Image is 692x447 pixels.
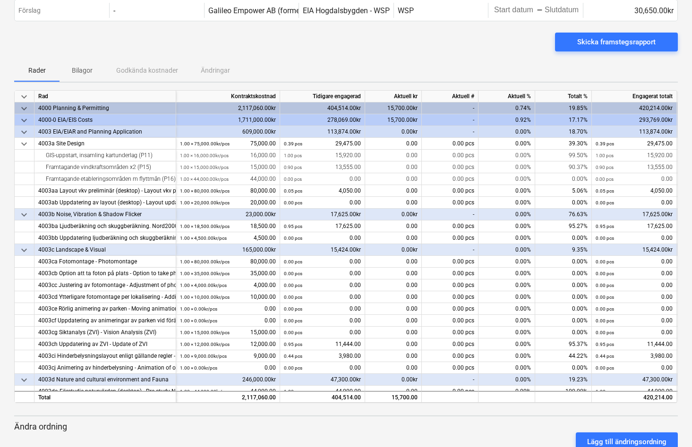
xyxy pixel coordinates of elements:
div: 0.00 pcs [422,315,478,327]
span: keyboard_arrow_down [18,103,30,114]
div: 0.00 pcs [422,232,478,244]
div: 0.00 [365,268,422,279]
div: 15,000.00 [180,327,276,338]
div: 0.00 [365,338,422,350]
div: 13,555.00 [596,161,673,173]
small: 0.95 pcs [596,224,614,229]
div: 0.00 [596,291,673,303]
div: 0.00kr [365,209,422,220]
div: Framtagande vindkraftsområden x2 (P15) [38,161,172,173]
div: 0.00% [478,279,535,291]
div: 20,000.00 [180,197,276,209]
small: 1.00 × 44,000.00kr / pcs [180,177,229,182]
div: 47,300.00kr [592,374,677,386]
div: 17,625.00 [596,220,673,232]
div: 0.00% [478,374,535,386]
div: EIA Hogdalsbygden - WSP [303,6,390,15]
div: 0.00% [535,268,592,279]
div: 0.00 [284,197,361,209]
div: 4,000.00 [180,279,276,291]
small: 1.00 × 9,000.00kr / pcs [180,354,227,359]
div: Skicka framstegsrapport [577,36,656,48]
div: 0.00 pcs [422,338,478,350]
div: 0.00 pcs [422,185,478,197]
div: 0.00% [535,362,592,374]
div: Aktuell % [478,91,535,102]
div: 5.06% [535,185,592,197]
div: 4003cd Ytterligare fotomontage per lokalisering - Additional photo montages per location [38,291,172,303]
div: 0.00 [365,220,422,232]
span: keyboard_arrow_down [18,138,30,150]
div: 16,000.00 [180,150,276,161]
div: - [422,114,478,126]
div: 11,444.00 [284,338,361,350]
div: 0.00% [478,362,535,374]
div: 13,555.00 [284,161,361,173]
div: 4003a Site Design [38,138,172,150]
div: Rad [34,91,176,102]
div: 44,000.00 [180,173,276,185]
div: 0.00% [478,303,535,315]
div: 95.37% [535,338,592,350]
div: 10,000.00 [180,291,276,303]
span: keyboard_arrow_down [18,91,30,102]
div: 0.00% [535,197,592,209]
div: 30,650.00kr [583,3,677,18]
div: 29,475.00 [284,138,361,150]
div: 0.00kr [365,244,422,256]
div: 0.00 pcs [422,362,478,374]
div: - [422,374,478,386]
div: 0.00% [535,303,592,315]
div: 4003ce Rörlig animering av parken - Moving animation of the park [38,303,172,315]
div: 4003 EIA/EIAR and Planning Application [38,126,172,138]
small: 0.00 pcs [284,365,302,371]
div: Aktuell # [422,91,478,102]
div: 0.00% [478,161,535,173]
small: 0.39 pcs [284,141,302,146]
div: 99.50% [535,150,592,161]
small: 0.00 pcs [284,295,302,300]
div: 0.00% [535,173,592,185]
div: 0.00 [284,232,361,244]
p: Rader [26,66,48,76]
div: 609,000.00kr [176,126,280,138]
small: 0.44 pcs [284,354,302,359]
div: 0.00 [365,138,422,150]
small: 1.00 pcs [284,153,302,158]
span: keyboard_arrow_down [18,115,30,126]
small: 1.00 × 15,000.00kr / pcs [180,330,230,335]
div: 0.00 [596,362,673,374]
div: 15,000.00 [180,161,276,173]
div: 17,625.00 [284,220,361,232]
div: 44.22% [535,350,592,362]
div: 19.23% [535,374,592,386]
div: 0.00 [596,279,673,291]
small: 0.00 pcs [596,330,614,335]
div: 0.00 pcs [422,386,478,397]
div: 0.00 [596,268,673,279]
small: 0.00 pcs [284,330,302,335]
small: 1.00 pcs [596,389,614,394]
div: 0.00 [284,362,361,374]
div: - [537,8,543,13]
div: 15,920.00 [284,150,361,161]
div: 23,000.00kr [176,209,280,220]
small: 1.00 × 75,000.00kr / pcs [180,141,230,146]
div: 4,500.00 [180,232,276,244]
div: 0.00% [535,291,592,303]
div: 0.00 [365,303,422,315]
div: 15,920.00 [596,150,673,161]
div: 12,000.00 [180,338,276,350]
div: 0.00kr [365,374,422,386]
div: 0.00 [596,315,673,327]
div: 4003cf Uppdatering av animeringar av parken vid förändrad parklayout - Updating animations of the... [38,315,172,327]
div: 278,069.00kr [280,114,365,126]
div: 80,000.00 [180,185,276,197]
small: 0.00 pcs [596,306,614,312]
div: 420,214.00kr [592,102,677,114]
div: 29,475.00 [596,138,673,150]
small: 0.00 pcs [596,295,614,300]
div: - [422,244,478,256]
div: 0.00 pcs [422,303,478,315]
div: 44,000.00 [596,386,673,397]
